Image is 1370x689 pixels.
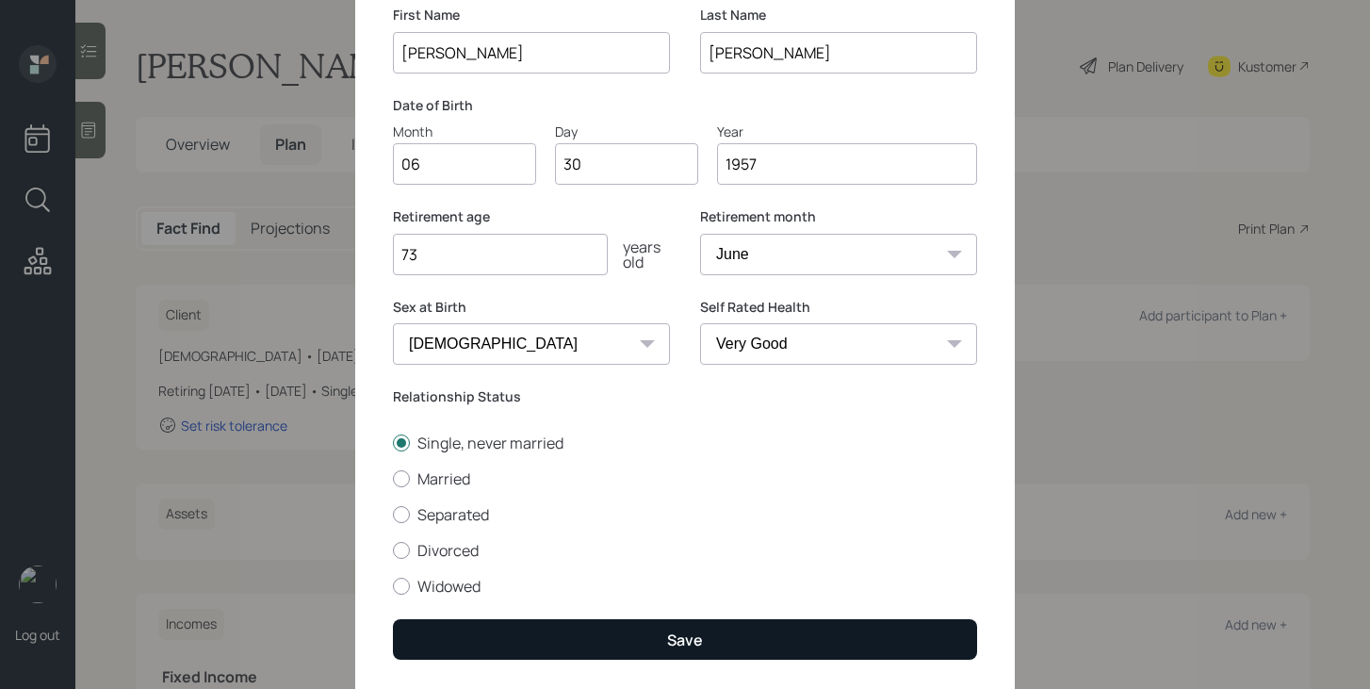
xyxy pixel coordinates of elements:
[393,122,536,141] div: Month
[393,6,670,25] label: First Name
[393,96,977,115] label: Date of Birth
[393,207,670,226] label: Retirement age
[700,6,977,25] label: Last Name
[393,143,536,185] input: Month
[717,122,977,141] div: Year
[393,576,977,597] label: Widowed
[717,143,977,185] input: Year
[393,619,977,660] button: Save
[667,630,703,650] div: Save
[393,504,977,525] label: Separated
[608,239,670,270] div: years old
[393,468,977,489] label: Married
[555,143,698,185] input: Day
[393,387,977,406] label: Relationship Status
[700,298,977,317] label: Self Rated Health
[393,433,977,453] label: Single, never married
[393,540,977,561] label: Divorced
[555,122,698,141] div: Day
[393,298,670,317] label: Sex at Birth
[700,207,977,226] label: Retirement month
